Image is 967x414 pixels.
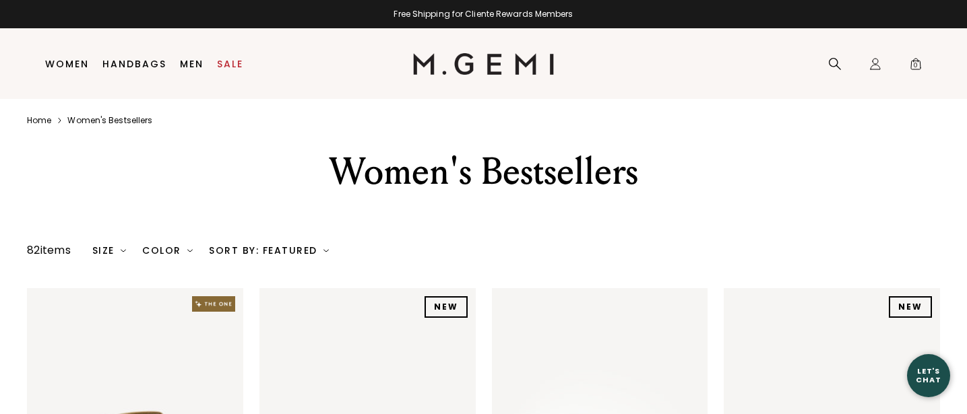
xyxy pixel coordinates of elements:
[27,115,51,126] a: Home
[192,296,235,312] img: The One tag
[45,59,89,69] a: Women
[217,59,243,69] a: Sale
[209,245,329,256] div: Sort By: Featured
[323,248,329,253] img: chevron-down.svg
[413,53,554,75] img: M.Gemi
[92,245,127,256] div: Size
[27,242,71,258] div: 82 items
[425,296,468,318] div: NEW
[67,115,152,126] a: Women's bestsellers
[187,248,193,253] img: chevron-down.svg
[102,59,166,69] a: Handbags
[121,248,126,253] img: chevron-down.svg
[909,60,923,73] span: 0
[142,245,193,256] div: Color
[889,296,932,318] div: NEW
[907,367,950,384] div: Let's Chat
[180,59,204,69] a: Men
[234,147,734,196] div: Women's Bestsellers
